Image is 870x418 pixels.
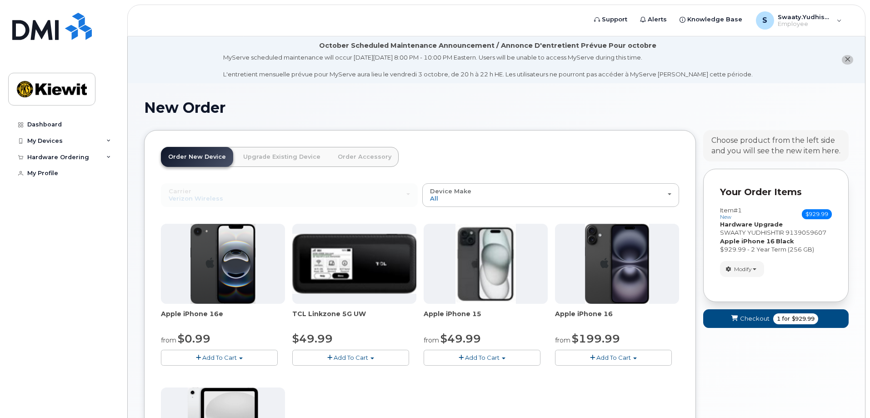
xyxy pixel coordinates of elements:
div: TCL Linkzone 5G UW [292,309,416,327]
a: Upgrade Existing Device [236,147,328,167]
small: from [555,336,570,344]
small: from [424,336,439,344]
p: Your Order Items [720,186,832,199]
span: $0.99 [178,332,210,345]
span: 1 [777,315,780,323]
span: $49.99 [292,332,333,345]
span: Device Make [430,187,471,195]
span: $49.99 [440,332,481,345]
span: Checkout [740,314,770,323]
a: Order Accessory [330,147,399,167]
span: Modify [734,265,752,273]
img: linkzone5g.png [292,234,416,294]
a: Order New Device [161,147,233,167]
h1: New Order [144,100,849,116]
div: $929.99 - 2 Year Term (256 GB) [720,245,832,254]
span: for [780,315,792,323]
small: from [161,336,176,344]
span: $929.99 [802,209,832,219]
button: close notification [842,55,853,65]
span: $929.99 [792,315,815,323]
button: Add To Cart [424,350,540,366]
img: iphone15.jpg [455,224,516,304]
div: Apple iPhone 16e [161,309,285,327]
button: Checkout 1 for $929.99 [703,309,849,328]
div: Apple iPhone 16 [555,309,679,327]
strong: Hardware Upgrade [720,221,783,228]
span: #1 [734,206,742,214]
small: new [720,214,731,220]
strong: Black [776,237,794,245]
img: iphone_16_plus.png [585,224,649,304]
span: Add To Cart [334,354,368,361]
span: Add To Cart [596,354,631,361]
span: SWAATY YUDHISHTIR [720,229,784,236]
button: Add To Cart [555,350,672,366]
strong: Apple iPhone 16 [720,237,775,245]
span: All [430,195,438,202]
iframe: Messenger Launcher [830,378,863,411]
button: Modify [720,261,764,277]
div: Apple iPhone 15 [424,309,548,327]
span: Add To Cart [465,354,500,361]
button: Device Make All [422,183,679,207]
span: $199.99 [572,332,620,345]
button: Add To Cart [292,350,409,366]
button: Add To Cart [161,350,278,366]
div: Choose product from the left side and you will see the new item here. [711,136,840,156]
h3: Item [720,207,742,220]
span: Add To Cart [202,354,237,361]
img: iphone16e.png [190,224,256,304]
span: 9139059607 [785,229,826,236]
div: MyServe scheduled maintenance will occur [DATE][DATE] 8:00 PM - 10:00 PM Eastern. Users will be u... [223,53,753,79]
div: October Scheduled Maintenance Announcement / Annonce D'entretient Prévue Pour octobre [319,41,656,50]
